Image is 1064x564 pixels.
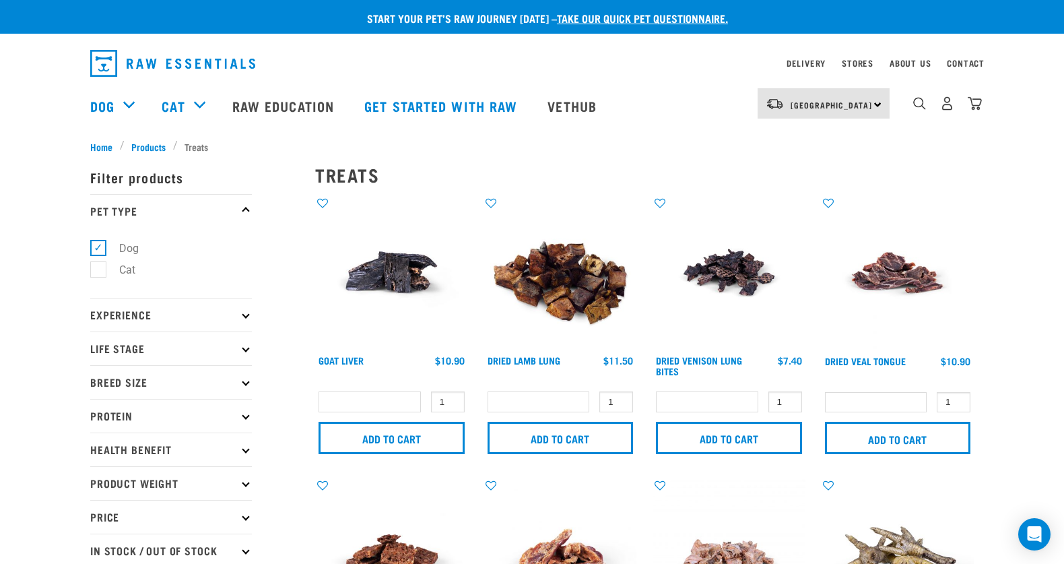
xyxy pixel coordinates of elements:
img: user.png [940,96,954,111]
a: Products [125,139,173,154]
label: Cat [98,261,141,278]
nav: breadcrumbs [90,139,974,154]
input: 1 [937,392,970,413]
img: home-icon@2x.png [968,96,982,111]
p: Protein [90,399,252,433]
a: Home [90,139,120,154]
input: 1 [599,391,633,412]
p: Life Stage [90,332,252,365]
img: Pile Of Dried Lamb Lungs For Pets [484,196,637,349]
a: Stores [842,61,873,65]
img: van-moving.png [766,98,784,110]
p: Experience [90,298,252,332]
img: Veal tongue [822,196,974,349]
a: Raw Education [219,79,351,133]
nav: dropdown navigation [79,44,985,82]
a: Vethub [534,79,613,133]
a: take our quick pet questionnaire. [557,15,728,21]
a: Cat [162,96,185,116]
input: 1 [431,391,465,412]
p: Price [90,500,252,534]
input: Add to cart [488,422,634,454]
span: [GEOGRAPHIC_DATA] [791,102,872,107]
p: Breed Size [90,365,252,399]
div: $10.90 [941,356,970,367]
p: Health Benefit [90,433,252,466]
input: Add to cart [656,422,802,454]
input: 1 [768,391,802,412]
a: Dog [90,96,114,116]
div: $11.50 [603,355,633,366]
h2: Treats [315,164,974,185]
img: home-icon-1@2x.png [913,97,926,110]
div: Open Intercom Messenger [1018,518,1051,551]
a: Dried Venison Lung Bites [656,358,742,373]
span: Products [131,139,166,154]
a: Goat Liver [319,358,364,363]
p: Pet Type [90,194,252,228]
img: Raw Essentials Logo [90,50,255,77]
p: Filter products [90,160,252,194]
input: Add to cart [319,422,465,454]
div: $7.40 [778,355,802,366]
a: Get started with Raw [351,79,534,133]
span: Home [90,139,112,154]
a: Delivery [787,61,826,65]
a: Dried Lamb Lung [488,358,560,363]
img: Venison Lung Bites [653,196,805,349]
a: Dried Veal Tongue [825,358,906,363]
div: $10.90 [435,355,465,366]
label: Dog [98,240,144,257]
p: Product Weight [90,466,252,500]
a: Contact [947,61,985,65]
img: Goat Liver [315,196,468,349]
input: Add to cart [825,422,971,454]
a: About Us [890,61,931,65]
